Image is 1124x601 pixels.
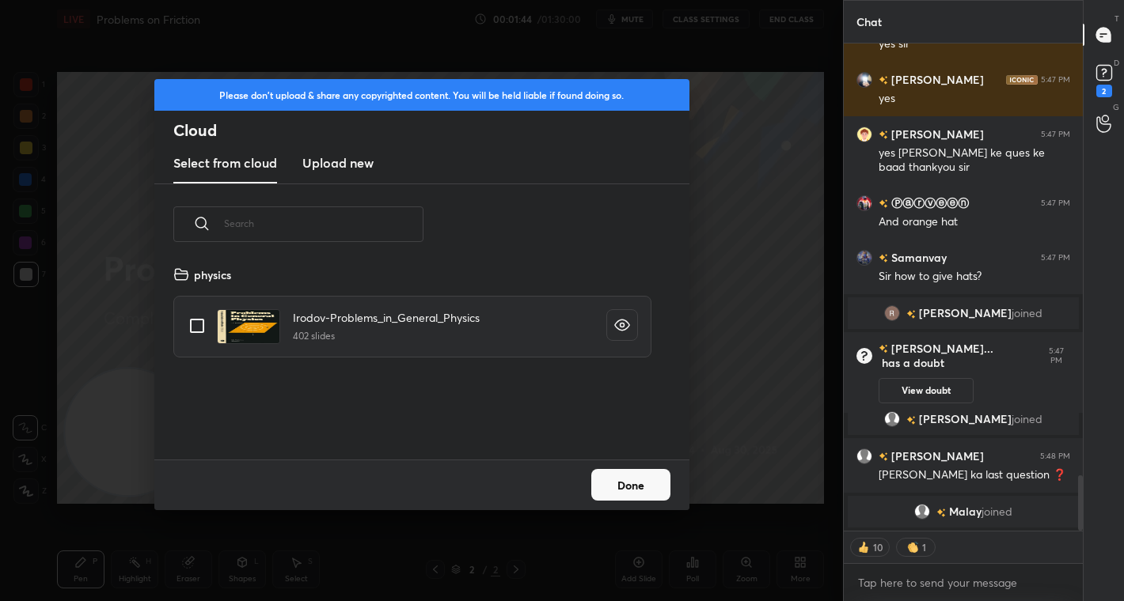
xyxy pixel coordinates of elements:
div: 5:47 PM [1041,198,1070,208]
div: Please don't upload & share any copyrighted content. You will be held liable if found doing so. [154,79,689,111]
h5: 402 slides [293,329,480,343]
div: And orange hat [879,214,1070,230]
div: yes [879,91,1070,107]
span: [PERSON_NAME] [919,307,1012,319]
button: Done [591,469,670,501]
span: has a doubt [879,356,944,370]
img: clapping_hands.png [905,539,921,555]
p: T [1115,13,1119,25]
img: 1622563348KB47K1.pdf [217,309,280,344]
span: joined [1012,413,1042,425]
div: [PERSON_NAME] ka last question ❓ [879,467,1070,483]
img: no-rating-badge.077c3623.svg [879,76,888,85]
h3: Upload new [302,153,374,172]
img: 46079d36b2ce47fa985f3e10f6691e4a.jpg [856,195,872,211]
img: default.png [856,448,872,464]
img: no-rating-badge.077c3623.svg [879,254,888,263]
div: 10 [871,541,884,554]
div: 5:48 PM [1040,452,1070,461]
div: 5:47 PM [1043,346,1070,365]
span: joined [1012,307,1042,319]
img: no-rating-badge.077c3623.svg [879,342,888,356]
p: D [1114,57,1119,69]
img: no-rating-badge.077c3623.svg [879,130,888,139]
h4: Irodov-Problems_in_General_Physics [293,309,480,326]
div: grid [844,43,1083,531]
h6: [PERSON_NAME] [888,71,984,88]
div: 5:47 PM [1041,253,1070,263]
h2: Cloud [173,120,689,141]
img: 31855917_E5EEAEAA-B955-49EE-8760-E6BA635CB44A.png [856,127,872,142]
img: iconic-dark.1390631f.png [1006,75,1038,85]
h6: [PERSON_NAME] [888,448,984,464]
div: 1 [921,541,927,554]
div: yes sir [879,36,1070,52]
img: no-rating-badge.077c3623.svg [906,310,916,319]
img: 086aec84faa9408b90414c31c6b1a110.100906563_3 [884,305,900,321]
img: no-rating-badge.077c3623.svg [879,199,888,208]
h6: Samanvay [888,249,947,266]
h4: physics [194,266,231,283]
div: Sir how to give hats? [879,269,1070,285]
h6: Ⓟⓐⓡⓥⓔⓔⓝ [888,195,969,211]
img: thumbs_up.png [856,539,871,555]
span: Malay [949,505,982,518]
span: joined [982,505,1012,518]
img: 17c79d7c5f14411f81e75b587f9faec3.jpg [856,250,872,266]
button: View doubt [879,378,974,403]
h6: [PERSON_NAME]... [888,342,993,356]
p: Chat [844,1,894,43]
img: no-rating-badge.077c3623.svg [879,452,888,461]
div: 5:47 PM [1041,75,1070,85]
p: G [1113,101,1119,113]
div: yes [PERSON_NAME] ke ques ke baad thankyou sir [879,146,1070,176]
img: no-rating-badge.077c3623.svg [936,508,946,517]
div: 5:47 PM [1041,130,1070,139]
div: grid [154,260,670,459]
div: 2 [1096,85,1112,97]
img: default.png [884,411,900,427]
input: Search [224,190,423,257]
span: [PERSON_NAME] [919,413,1012,425]
img: default.png [914,504,930,520]
h3: Select from cloud [173,153,277,172]
h6: [PERSON_NAME] [888,126,984,142]
img: 64ee1529049546fab739aecc23604fca.jpg [856,72,872,88]
img: no-rating-badge.077c3623.svg [906,416,916,425]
